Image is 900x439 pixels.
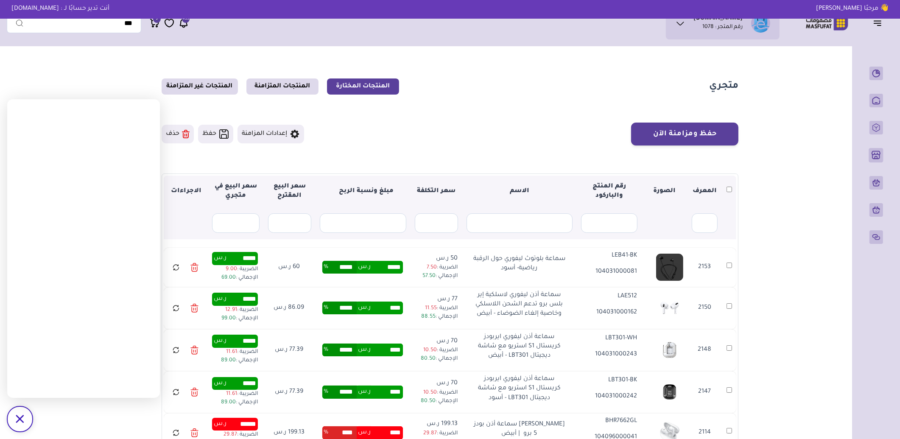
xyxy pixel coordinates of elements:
p: الإجمالي : [414,397,458,405]
a: المنتجات المختارة [327,78,399,95]
p: 104031000162 [581,308,637,317]
span: % [324,261,329,274]
span: 89.00 [221,358,236,364]
iframe: Kommo Live Chat [7,99,160,398]
p: الضريبة : [414,304,458,313]
span: 99.00 [221,316,236,322]
td: 2148 [688,329,722,371]
strong: سعر التكلفة [417,188,456,195]
p: الإجمالي : [212,356,258,365]
p: الإجمالي : [414,313,458,321]
span: 12.91 [225,307,237,313]
span: ر.س [358,386,371,398]
p: الضريبة : [212,390,258,398]
span: % [324,344,329,356]
button: حفظ [198,125,233,143]
strong: مبلغ ونسبة الربح [332,188,394,195]
p: الإجمالي : [212,398,258,407]
span: 88.55 [421,314,436,320]
p: سماعة أذن ليفوري لاسلكية إير بلس برو تدعم الشحن اللاسلكي وخاصية إلغاء الضوضاء - أبيض [472,291,566,319]
a: 433 [179,18,189,28]
p: الضريبة : [414,429,458,438]
td: 60 ر.س [263,248,315,287]
p: أنت تدير حسابًا لـ : [DOMAIN_NAME] [5,4,116,14]
p: 👋 مرحبًا [PERSON_NAME] [810,4,895,14]
button: حفظ ومزامنة الآن [631,123,738,145]
div: ر.س [212,335,258,347]
svg: /svg> [16,415,24,423]
td: 77.39 ر.س [263,329,315,371]
div: ر.س [212,252,258,265]
h1: [DOMAIN_NAME] [694,15,743,23]
span: 89.00 [221,400,236,405]
td: 86.09 ر.س [263,287,315,329]
img: 2024-05-21-664c94c1d5763.png [656,294,683,322]
p: 104031000242 [581,392,637,401]
p: الضريبة : [212,265,258,274]
p: 104031000243 [581,350,637,359]
span: 433 [182,15,189,23]
img: 2024-05-21-664c93c645e40.png [656,378,683,405]
span: 11.61 [226,349,237,355]
p: [PERSON_NAME] سماعة أذن بودز 5 برو | أبيض [472,420,566,439]
strong: الصورة [653,188,676,195]
p: الضريبة : [212,431,258,439]
h1: متجري [709,81,738,93]
p: الإجمالي : [414,272,458,280]
p: 199.13 ر.س [414,419,458,429]
p: LAE512 [581,292,637,301]
p: الضريبة : [212,306,258,314]
a: 9 [150,18,160,28]
span: 80.50 [421,356,436,362]
strong: سعر البيع المقترح [274,183,306,199]
p: الإجمالي : [212,274,258,282]
img: eShop.sa [751,14,770,33]
p: سماعة بلوتوث ليفوري حول الرقبة رياضية- أسود [472,254,566,274]
span: 11.55 [425,305,437,311]
span: 9.00 [226,266,237,272]
p: الضريبة : [212,348,258,356]
span: 80.50 [421,398,436,404]
p: الضريبة : [414,263,458,272]
span: ر.س [358,426,371,439]
span: ر.س [358,302,371,314]
p: 70 ر.س [414,379,458,388]
p: LEB41-BK [581,251,637,260]
p: 70 ر.س [414,337,458,346]
strong: الاجراءات [171,188,201,195]
strong: المعرف [693,188,717,195]
td: 2147 [688,371,722,413]
div: ر.س [212,377,258,390]
strong: الاسم [510,188,529,195]
span: 29.87 [224,432,237,438]
p: BHR7662GL [581,417,637,426]
p: الإجمالي : [212,314,258,323]
p: 50 ر.س [414,254,458,263]
p: LBT301-BK [581,376,637,385]
p: رقم المتجر : 1078 [703,23,743,32]
p: 77 ر.س [414,295,458,304]
span: 69.00 [221,275,236,281]
div: ر.س [212,418,258,431]
span: 29.87 [423,431,437,436]
img: 2024-05-21-664c9563af767.png [656,254,683,281]
img: 2024-05-21-664c943c0650f.png [656,336,683,364]
p: سماعة أذن ليفوري ايربودز كريستال S1 استريو مع شاشة ديجيتال LBT301 - أسود [472,375,566,403]
span: % [324,302,329,314]
p: الإجمالي : [414,355,458,363]
button: إعدادات المزامنة [238,125,304,143]
a: المنتجات غير المتزامنة [162,78,238,95]
img: Logo [800,15,854,31]
p: LBT301-WH [581,334,637,343]
strong: رقم المنتج والباركود [593,183,626,199]
td: 2150 [688,287,722,329]
p: سماعة أذن ليفوري ايربودز كريستال S1 استريو مع شاشة ديجيتال LBT301 - أبيض [472,333,566,361]
span: % [324,386,329,398]
td: 2153 [688,248,722,287]
span: ر.س [358,344,371,356]
span: 57.50 [422,273,436,279]
button: حذف [162,125,194,143]
span: % [324,426,329,439]
span: 9 [156,15,158,23]
span: ر.س [358,261,371,274]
